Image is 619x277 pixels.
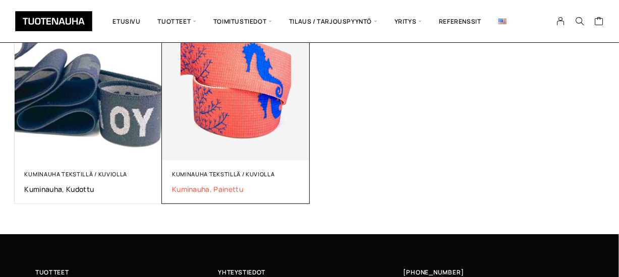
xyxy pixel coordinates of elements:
[498,19,507,24] img: English
[15,11,92,31] img: Tuotenauha Oy
[570,17,589,26] button: Search
[104,8,149,35] a: Etusivu
[205,8,280,35] span: Toimitustiedot
[430,8,490,35] a: Referenssit
[172,184,300,194] a: Kuminauha, painettu
[386,8,430,35] span: Yritys
[551,17,571,26] a: My Account
[25,170,128,178] a: Kuminauha tekstillä / kuviolla
[280,8,386,35] span: Tilaus / Tarjouspyyntö
[172,170,275,178] a: Kuminauha tekstillä / kuviolla
[149,8,205,35] span: Tuotteet
[25,184,152,194] a: Kuminauha, kudottu
[594,16,604,28] a: Cart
